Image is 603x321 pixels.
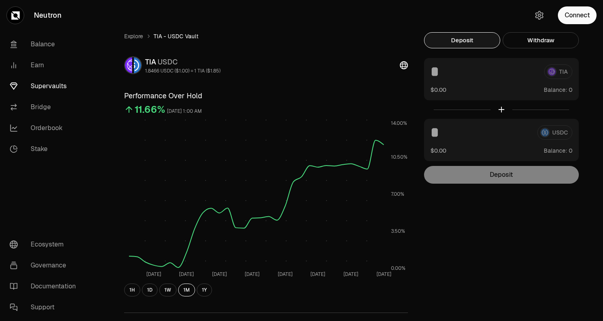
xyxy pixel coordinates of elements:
[278,271,293,278] tspan: [DATE]
[544,147,567,155] span: Balance:
[3,34,87,55] a: Balance
[391,228,405,234] tspan: 3.50%
[158,57,178,66] span: USDC
[544,86,567,94] span: Balance:
[3,234,87,255] a: Ecosystem
[310,271,325,278] tspan: [DATE]
[3,76,87,97] a: Supervaults
[3,118,87,139] a: Orderbook
[558,6,597,24] button: Connect
[179,271,194,278] tspan: [DATE]
[343,271,358,278] tspan: [DATE]
[145,68,220,74] div: 1.8466 USDC ($1.00) = 1 TIA ($1.85)
[503,32,579,48] button: Withdraw
[134,57,141,73] img: USDC Logo
[391,120,407,126] tspan: 14.00%
[146,271,161,278] tspan: [DATE]
[167,107,202,116] div: [DATE] 1:00 AM
[3,97,87,118] a: Bridge
[145,56,220,68] div: TIA
[391,154,408,160] tspan: 10.50%
[3,276,87,297] a: Documentation
[197,284,212,296] button: 1Y
[154,32,198,40] span: TIA - USDC Vault
[135,103,165,116] div: 11.66%
[124,32,143,40] a: Explore
[124,32,408,40] nav: breadcrumb
[212,271,227,278] tspan: [DATE]
[3,297,87,318] a: Support
[424,32,500,48] button: Deposit
[125,57,132,73] img: TIA Logo
[430,85,446,94] button: $0.00
[245,271,260,278] tspan: [DATE]
[178,284,195,296] button: 1M
[142,284,158,296] button: 1D
[3,255,87,276] a: Governance
[3,55,87,76] a: Earn
[124,90,408,101] h3: Performance Over Hold
[124,284,140,296] button: 1H
[430,146,446,155] button: $0.00
[3,139,87,159] a: Stake
[391,265,405,271] tspan: 0.00%
[391,191,404,197] tspan: 7.00%
[376,271,391,278] tspan: [DATE]
[159,284,177,296] button: 1W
